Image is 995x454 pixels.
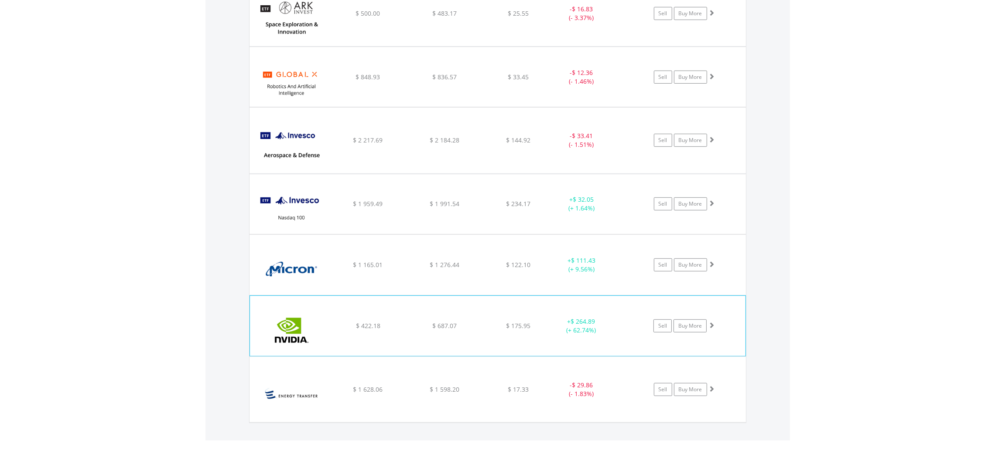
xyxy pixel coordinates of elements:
a: Sell [654,383,672,396]
span: $ 144.92 [506,136,530,144]
a: Sell [654,134,672,147]
span: $ 17.33 [508,385,529,393]
div: + (+ 1.64%) [549,195,615,213]
a: Sell [654,258,672,271]
span: $ 848.93 [356,73,380,81]
span: $ 29.86 [572,381,593,389]
span: $ 111.43 [571,256,595,264]
span: $ 483.17 [432,9,457,17]
span: $ 2 184.28 [430,136,459,144]
a: Buy More [674,134,707,147]
img: EQU.US.MU.png [254,246,329,293]
div: + (+ 9.56%) [549,256,615,274]
span: $ 122.10 [506,261,530,269]
a: Buy More [674,383,707,396]
img: EQU.US.ET.png [254,368,329,420]
span: $ 1 598.20 [430,385,459,393]
span: $ 234.17 [506,200,530,208]
span: $ 836.57 [432,73,457,81]
div: - (- 1.46%) [549,68,615,86]
img: EQU.US.BOTZ.png [254,58,329,105]
span: $ 16.83 [572,5,593,13]
span: $ 33.41 [572,132,593,140]
img: EQU.US.PPA.png [254,119,329,171]
span: $ 33.45 [508,73,529,81]
a: Sell [653,319,672,332]
span: $ 1 628.06 [353,385,383,393]
span: $ 1 991.54 [430,200,459,208]
a: Buy More [674,71,707,84]
div: - (- 1.83%) [549,381,615,398]
div: + (+ 62.74%) [548,317,614,335]
span: $ 1 959.49 [353,200,383,208]
div: - (- 3.37%) [549,5,615,22]
a: Sell [654,197,672,210]
span: $ 264.89 [571,317,595,325]
a: Sell [654,71,672,84]
img: EQU.US.NVDA.png [254,307,329,354]
span: $ 500.00 [356,9,380,17]
span: $ 12.36 [572,68,593,77]
span: $ 25.55 [508,9,529,17]
div: - (- 1.51%) [549,132,615,149]
a: Buy More [674,7,707,20]
span: $ 32.05 [573,195,594,203]
a: Sell [654,7,672,20]
span: $ 175.95 [506,322,530,330]
a: Buy More [674,319,707,332]
a: Buy More [674,258,707,271]
span: $ 422.18 [356,322,380,330]
span: $ 687.07 [432,322,457,330]
span: $ 1 165.01 [353,261,383,269]
span: $ 1 276.44 [430,261,459,269]
img: EQU.US.QQQM.png [254,185,329,232]
span: $ 2 217.69 [353,136,383,144]
a: Buy More [674,197,707,210]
